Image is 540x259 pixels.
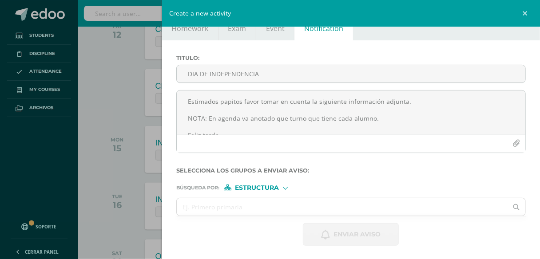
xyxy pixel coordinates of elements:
[228,24,246,33] span: Exam
[303,223,399,246] button: Enviar aviso
[176,55,526,61] label: Titulo :
[266,24,285,33] span: Event
[334,224,381,245] span: Enviar aviso
[171,24,208,33] span: Homework
[177,198,508,216] input: Ej. Primero primaria
[235,185,279,190] span: Estructura
[224,184,290,191] div: [object Object]
[176,167,526,174] label: Selecciona los grupos a enviar aviso :
[304,24,343,33] span: Notification
[176,185,219,190] span: Búsqueda por :
[177,65,525,82] input: Titulo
